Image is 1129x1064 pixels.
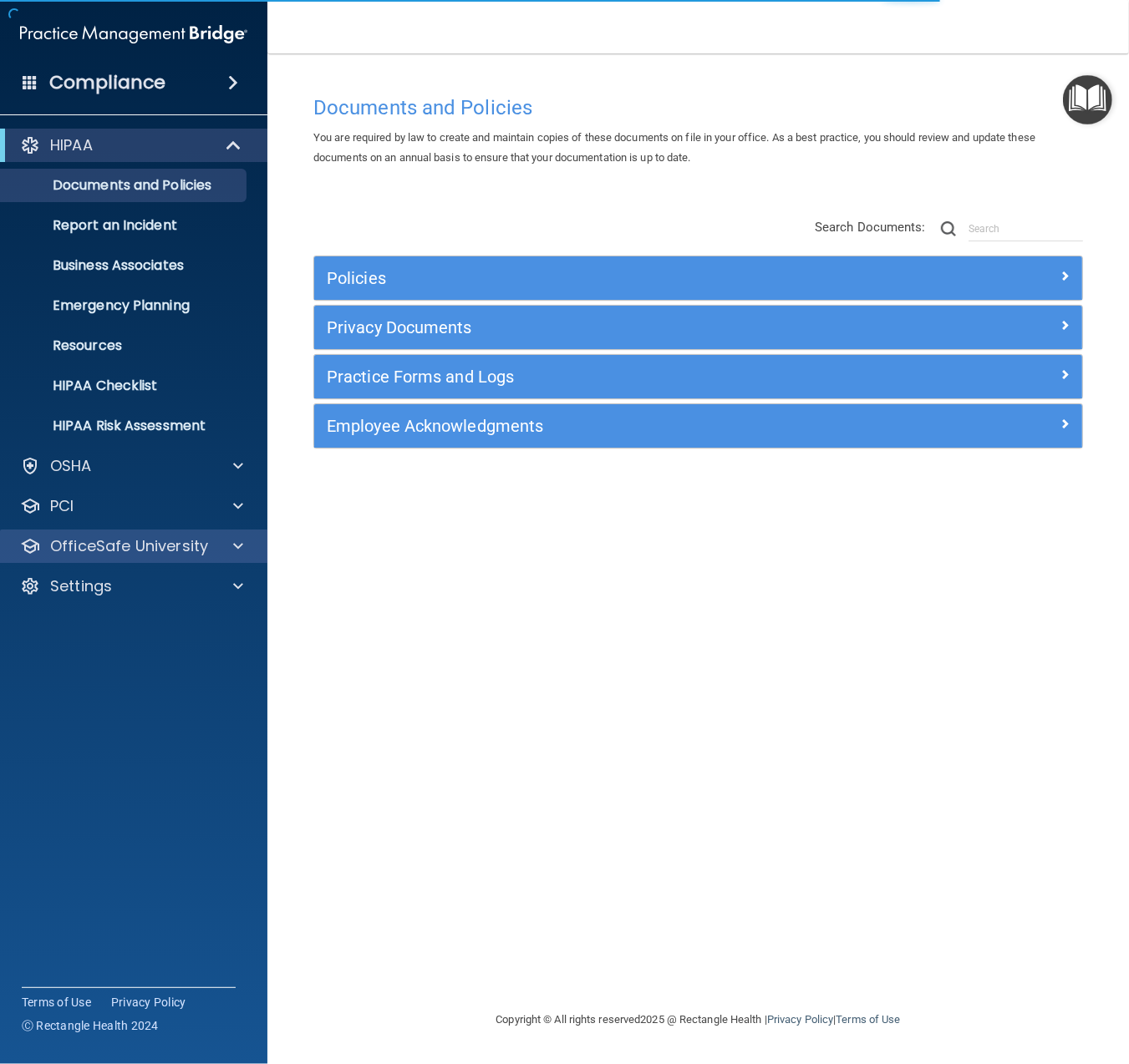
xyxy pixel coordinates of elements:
input: Search [969,216,1083,241]
img: PMB logo [20,18,247,51]
p: OSHA [50,456,92,476]
p: PCI [50,496,74,516]
p: HIPAA [50,135,93,155]
button: Open Resource Center [1063,75,1112,124]
a: OSHA [20,456,243,476]
a: OfficeSafe University [20,536,243,556]
a: Privacy Policy [111,994,186,1011]
h5: Privacy Documents [327,318,877,337]
div: Copyright © All rights reserved 2025 @ Rectangle Health | | [394,993,1004,1046]
span: You are required by law to create and maintain copies of these documents on file in your office. ... [313,131,1035,164]
p: HIPAA Checklist [11,377,239,394]
h5: Employee Acknowledgments [327,417,877,435]
p: Report an Incident [11,217,239,234]
p: OfficeSafe University [50,536,208,556]
a: Privacy Documents [327,314,1070,341]
iframe: Drift Widget Chat Controller [840,945,1109,1012]
a: PCI [20,496,243,516]
h4: Documents and Policies [313,97,1083,119]
a: Terms of Use [836,1013,900,1026]
p: Settings [50,576,112,596]
h5: Practice Forms and Logs [327,367,877,386]
a: Policies [327,265,1070,291]
h4: Compliance [49,71,165,94]
a: Privacy Policy [767,1013,833,1026]
a: Employee Acknowledgments [327,413,1070,439]
a: Terms of Use [22,994,91,1011]
a: Settings [20,576,243,596]
img: ic-search.3b580494.png [941,221,956,236]
p: Emergency Planning [11,297,239,314]
a: Practice Forms and Logs [327,363,1070,390]
p: Resources [11,337,239,354]
a: HIPAA [20,135,242,155]
span: Ⓒ Rectangle Health 2024 [22,1017,159,1034]
p: HIPAA Risk Assessment [11,418,239,434]
p: Documents and Policies [11,177,239,194]
span: Search Documents: [815,220,926,235]
p: Business Associates [11,257,239,274]
h5: Policies [327,269,877,287]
